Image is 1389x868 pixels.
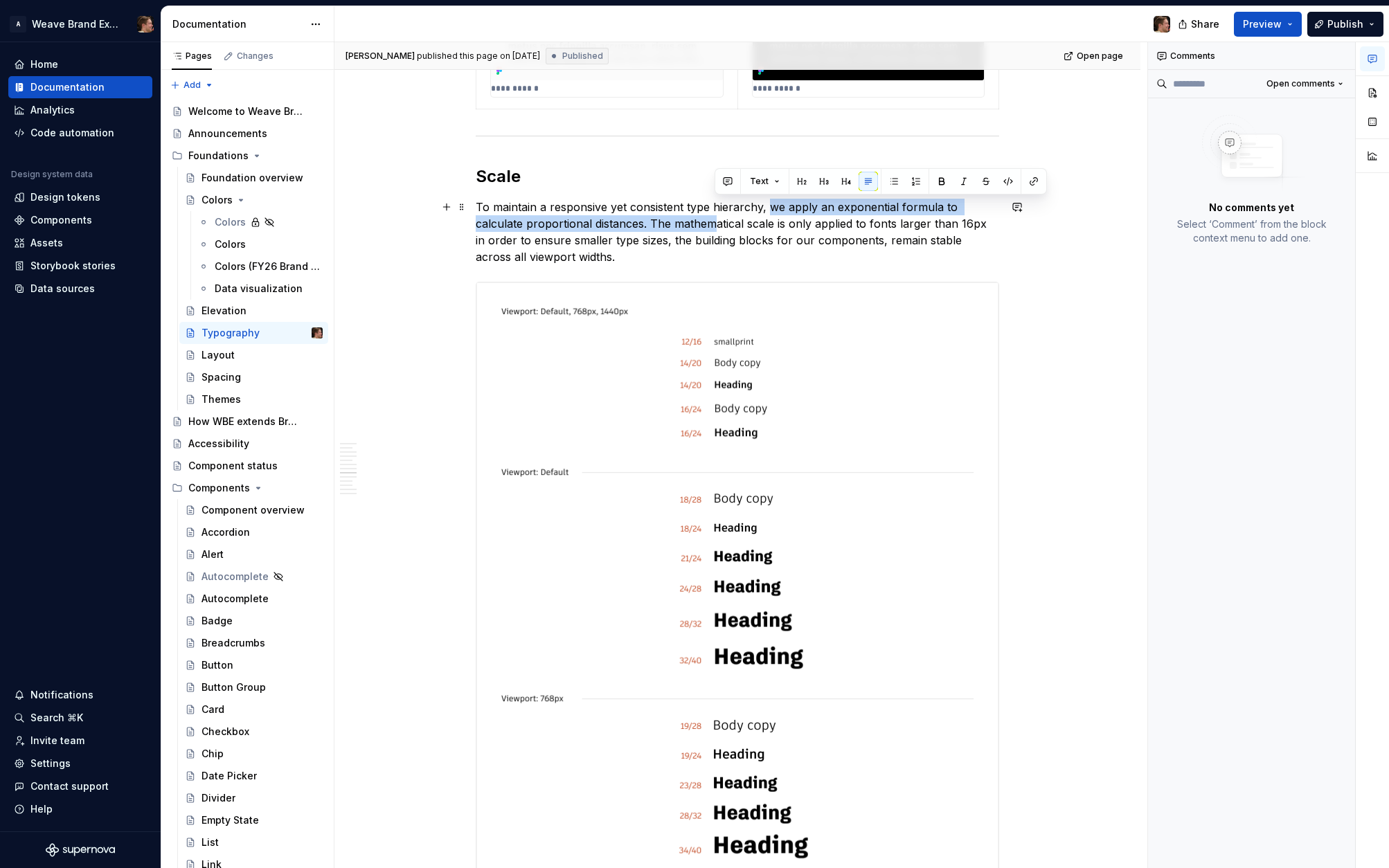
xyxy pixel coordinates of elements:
button: Publish [1307,12,1383,37]
div: Search ⌘K [30,711,83,725]
div: Components [30,213,92,227]
div: Changes [237,51,274,62]
div: Chip [201,747,224,761]
div: Assets [30,236,63,250]
a: Breadcrumbs [179,632,328,654]
div: Spacing [201,370,241,384]
div: Help [30,802,53,816]
img: Alexis Morin [137,16,154,33]
a: Settings [8,752,152,775]
a: Data sources [8,278,152,300]
div: A [10,16,26,33]
a: List [179,831,328,853]
div: Storybook stories [30,259,116,273]
div: Typography [201,326,260,340]
a: Home [8,53,152,75]
a: Button Group [179,676,328,698]
div: How WBE extends Brand [188,415,303,428]
a: Welcome to Weave Brand Extended [166,100,328,123]
div: Button Group [201,680,266,694]
div: Autocomplete [201,570,269,584]
div: Pages [172,51,212,62]
div: Foundation overview [201,171,303,185]
div: Breadcrumbs [201,636,265,650]
a: Open page [1059,46,1129,66]
div: Autocomplete [201,592,269,606]
button: Preview [1234,12,1302,37]
div: Design tokens [30,190,100,204]
a: Divider [179,787,328,809]
div: Settings [30,757,71,770]
div: Component status [188,459,278,473]
div: Announcements [188,127,267,141]
p: Select ‘Comment’ from the block context menu to add one. [1165,217,1338,245]
div: Documentation [30,80,105,94]
div: Elevation [201,304,247,318]
div: Design system data [11,169,93,180]
div: Foundations [188,149,249,163]
div: Home [30,57,58,71]
a: Badge [179,610,328,632]
div: Themes [201,392,241,406]
div: Colors [215,215,246,229]
a: Colors [192,233,328,255]
a: Autocomplete [179,566,328,588]
a: TypographyAlexis Morin [179,322,328,344]
a: Storybook stories [8,255,152,277]
div: Contact support [30,779,109,793]
a: Design tokens [8,186,152,208]
a: Empty State [179,809,328,831]
span: Publish [1327,17,1363,31]
div: Data sources [30,282,95,296]
div: Alert [201,548,224,561]
div: Divider [201,791,235,805]
button: Help [8,798,152,820]
div: Weave Brand Extended [32,17,120,31]
div: Documentation [172,17,303,31]
button: Search ⌘K [8,707,152,729]
div: Card [201,703,224,716]
div: Comments [1148,42,1355,70]
a: Spacing [179,366,328,388]
div: Accordion [201,525,250,539]
div: Badge [201,614,233,628]
a: Foundation overview [179,167,328,189]
a: Components [8,209,152,231]
div: Colors [215,237,246,251]
div: Code automation [30,126,114,140]
div: Accessibility [188,437,249,451]
div: Analytics [30,103,75,117]
div: Data visualization [215,282,303,296]
div: Welcome to Weave Brand Extended [188,105,303,118]
a: Alert [179,543,328,566]
svg: Supernova Logo [46,843,115,857]
button: Notifications [8,684,152,706]
a: Component overview [179,499,328,521]
p: No comments yet [1209,201,1294,215]
button: Share [1171,12,1228,37]
button: Contact support [8,775,152,797]
a: Accessibility [166,433,328,455]
a: Date Picker [179,765,328,787]
div: Date Picker [201,769,257,783]
a: Data visualization [192,278,328,300]
span: Open page [1077,51,1123,62]
span: Add [183,80,201,91]
a: Component status [166,455,328,477]
div: Checkbox [201,725,249,739]
div: Components [188,481,250,495]
a: Colors [192,211,328,233]
div: Component overview [201,503,305,517]
button: AWeave Brand ExtendedAlexis Morin [3,9,158,39]
a: Button [179,654,328,676]
img: Alexis Morin [312,327,323,338]
a: Announcements [166,123,328,145]
img: Alexis Morin [1154,16,1170,33]
div: Components [166,477,328,499]
a: Analytics [8,99,152,121]
span: Share [1191,17,1219,31]
a: Chip [179,743,328,765]
div: Empty State [201,813,259,827]
a: Code automation [8,122,152,144]
span: Preview [1243,17,1282,31]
